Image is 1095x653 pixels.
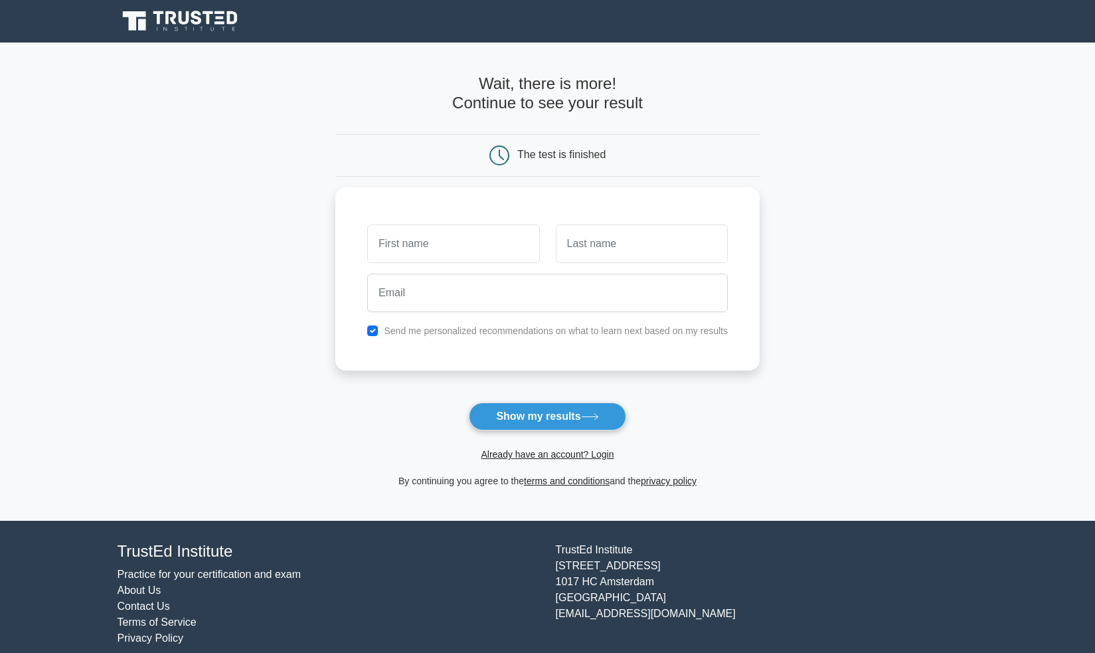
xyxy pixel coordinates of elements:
div: By continuing you agree to the and the [327,473,768,489]
h4: TrustEd Institute [118,542,540,561]
div: TrustEd Institute [STREET_ADDRESS] 1017 HC Amsterdam [GEOGRAPHIC_DATA] [EMAIL_ADDRESS][DOMAIN_NAME] [548,542,986,646]
a: Already have an account? Login [481,449,614,460]
input: First name [367,225,539,263]
a: Practice for your certification and exam [118,569,301,580]
h4: Wait, there is more! Continue to see your result [335,74,760,113]
a: Contact Us [118,601,170,612]
label: Send me personalized recommendations on what to learn next based on my results [384,326,728,336]
a: privacy policy [641,476,697,486]
a: Privacy Policy [118,632,184,644]
button: Show my results [469,403,626,430]
a: terms and conditions [524,476,610,486]
a: Terms of Service [118,616,197,628]
div: The test is finished [517,149,606,160]
input: Email [367,274,728,312]
input: Last name [556,225,728,263]
a: About Us [118,585,161,596]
